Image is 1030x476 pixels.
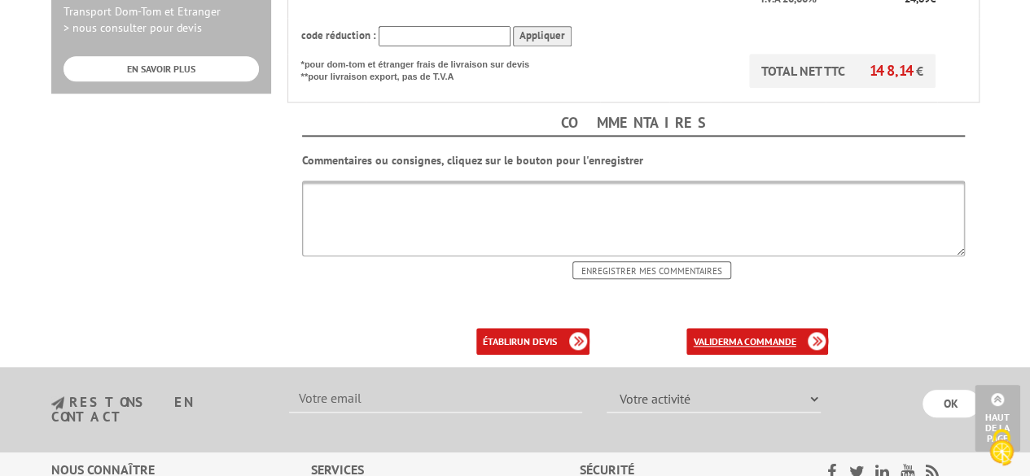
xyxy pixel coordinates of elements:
[289,385,582,413] input: Votre email
[301,54,546,84] p: *pour dom-tom et étranger frais de livraison sur devis **pour livraison export, pas de T.V.A
[51,395,265,424] h3: restons en contact
[51,396,64,410] img: newsletter.jpg
[975,385,1020,452] a: Haut de la page
[64,20,202,35] span: > nous consulter pour devis
[64,56,259,81] a: EN SAVOIR PLUS
[572,261,731,279] input: Enregistrer mes commentaires
[64,3,259,36] p: Transport Dom-Tom et Etranger
[749,54,936,88] p: TOTAL NET TTC €
[973,421,1030,476] button: Cookies (fenêtre modale)
[870,61,916,80] span: 148,14
[981,427,1022,468] img: Cookies (fenêtre modale)
[686,328,828,355] a: validerma commande
[302,153,643,168] b: Commentaires ou consignes, cliquez sur le bouton pour l'enregistrer
[728,335,796,347] b: ma commande
[513,26,572,46] input: Appliquer
[302,111,965,137] h4: Commentaires
[517,335,557,347] b: un devis
[476,328,590,355] a: établirun devis
[923,390,980,417] input: OK
[301,28,376,42] span: code réduction :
